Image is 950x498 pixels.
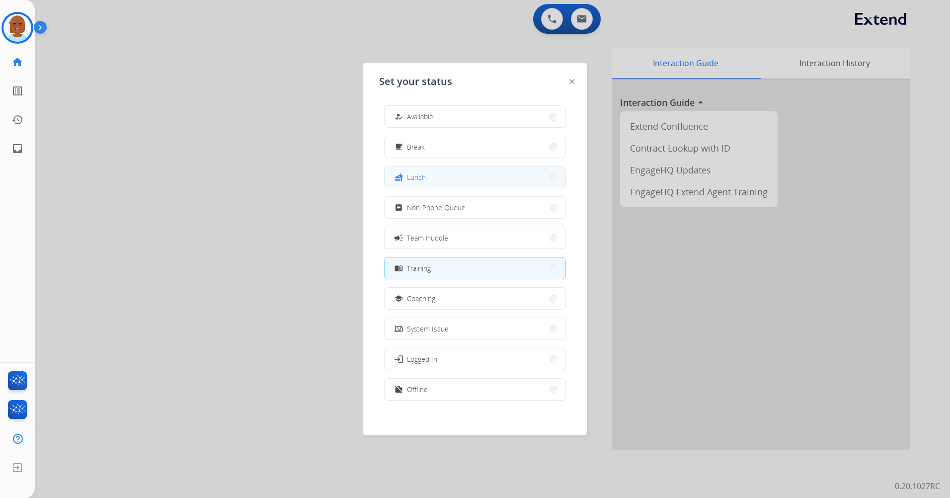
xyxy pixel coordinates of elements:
[385,379,565,400] button: Offline
[395,294,403,303] mat-icon: school
[11,114,23,126] mat-icon: history
[395,203,403,212] mat-icon: assignment
[407,202,466,213] span: Non-Phone Queue
[395,385,403,394] mat-icon: work_off
[395,325,403,333] mat-icon: phonelink_off
[394,233,403,243] mat-icon: campaign
[3,14,31,42] img: avatar
[407,324,449,334] span: System Issue
[385,106,565,127] button: Available
[395,173,403,181] mat-icon: fastfood
[11,85,23,97] mat-icon: list_alt
[569,79,574,84] img: close-button
[11,56,23,68] mat-icon: home
[379,75,452,88] span: Set your status
[385,348,565,370] button: Logged In
[395,112,403,121] mat-icon: how_to_reg
[385,227,565,249] button: Team Huddle
[385,288,565,309] button: Coaching
[385,166,565,188] button: Lunch
[407,142,425,152] span: Break
[895,480,940,492] p: 0.20.1027RC
[407,111,433,122] span: Available
[407,384,428,395] span: Offline
[407,233,448,243] span: Team Huddle
[395,264,403,272] mat-icon: menu_book
[407,172,426,182] span: Lunch
[395,143,403,151] mat-icon: free_breakfast
[385,197,565,218] button: Non-Phone Queue
[407,263,431,273] span: Training
[385,318,565,339] button: System Issue
[385,257,565,279] button: Training
[407,354,437,364] span: Logged In
[385,136,565,158] button: Break
[11,143,23,155] mat-icon: inbox
[394,354,403,364] mat-icon: login
[407,293,435,304] span: Coaching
